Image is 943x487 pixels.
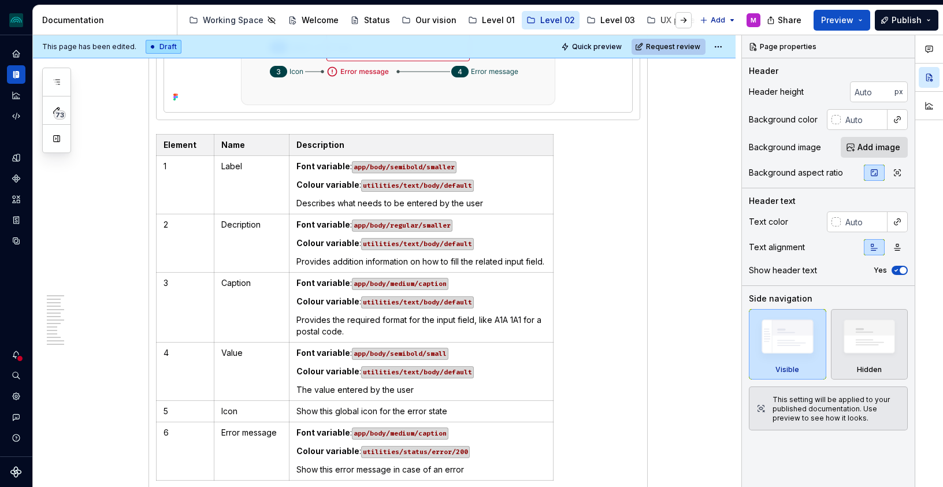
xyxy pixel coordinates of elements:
p: : [296,296,546,307]
a: Welcome [283,11,343,29]
input: Auto [841,211,888,232]
p: 3 [164,277,207,289]
p: : [296,179,546,191]
p: Label [221,161,282,172]
code: utilities/text/body/default [361,180,474,192]
p: Provides addition information on how to fill the related input field. [296,256,546,267]
a: Components [7,169,25,188]
a: Our vision [397,11,461,29]
div: Header [749,65,778,77]
a: Code automation [7,107,25,125]
p: Provides the required format for the input field, like A1A 1A1 for a postal code. [296,314,546,337]
p: : [296,445,546,457]
input: Auto [841,109,888,130]
code: app/body/semibold/small [352,348,448,360]
strong: Font variable [296,427,350,437]
strong: Font variable [296,278,350,288]
p: 5 [164,406,207,417]
div: Hidden [857,365,882,374]
p: : [296,219,546,231]
code: utilities/text/body/default [361,366,474,378]
div: Visible [749,309,826,380]
span: This page has been edited. [42,42,136,51]
div: Header height [749,86,804,98]
div: This setting will be applied to your published documentation. Use preview to see how it looks. [773,395,900,423]
a: Analytics [7,86,25,105]
input: Auto [850,81,894,102]
code: app/body/semibold/smaller [352,161,456,173]
strong: Font variable [296,348,350,358]
p: Show this error message in case of an error [296,464,546,475]
span: Request review [646,42,700,51]
div: Welcome [302,14,339,26]
label: Yes [874,266,887,275]
div: Page tree [184,9,694,32]
span: Preview [821,14,853,26]
p: Value [221,347,282,359]
svg: Supernova Logo [10,466,22,478]
button: Contact support [7,408,25,426]
strong: Font variable [296,220,350,229]
p: : [296,277,546,289]
p: Decription [221,219,282,231]
p: : [296,366,546,377]
p: Description [296,139,546,151]
a: Storybook stories [7,211,25,229]
div: Text color [749,216,788,228]
p: 2 [164,219,207,231]
p: px [894,87,903,96]
div: Header text [749,195,796,207]
code: utilities/text/body/default [361,238,474,250]
div: Working Space [203,14,263,26]
span: 73 [54,110,66,120]
button: Search ⌘K [7,366,25,385]
a: Level 03 [582,11,640,29]
p: : [296,161,546,172]
button: Preview [814,10,870,31]
code: utilities/status/error/200 [361,446,470,458]
div: Our vision [415,14,456,26]
p: Icon [221,406,282,417]
a: Data sources [7,232,25,250]
strong: Colour variable [296,296,359,306]
a: Working Space [184,11,281,29]
strong: Colour variable [296,238,359,248]
p: : [296,237,546,249]
a: Level 01 [463,11,519,29]
a: Assets [7,190,25,209]
strong: Font variable [296,161,350,171]
div: Level 03 [600,14,635,26]
div: Side navigation [749,293,812,304]
a: UX patterns [642,11,712,29]
p: Name [221,139,282,151]
p: Element [164,139,207,151]
span: Add image [857,142,900,153]
button: Add [696,12,740,28]
a: Design tokens [7,148,25,167]
div: Background color [749,114,818,125]
div: Background image [749,142,821,153]
a: Settings [7,387,25,406]
div: Documentation [7,65,25,84]
strong: Colour variable [296,446,359,456]
div: Level 02 [540,14,575,26]
p: : [296,347,546,359]
a: Home [7,44,25,63]
div: Text alignment [749,241,805,253]
code: app/body/regular/smaller [352,220,452,232]
span: Quick preview [572,42,622,51]
a: Status [346,11,395,29]
p: Error message [221,427,282,438]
